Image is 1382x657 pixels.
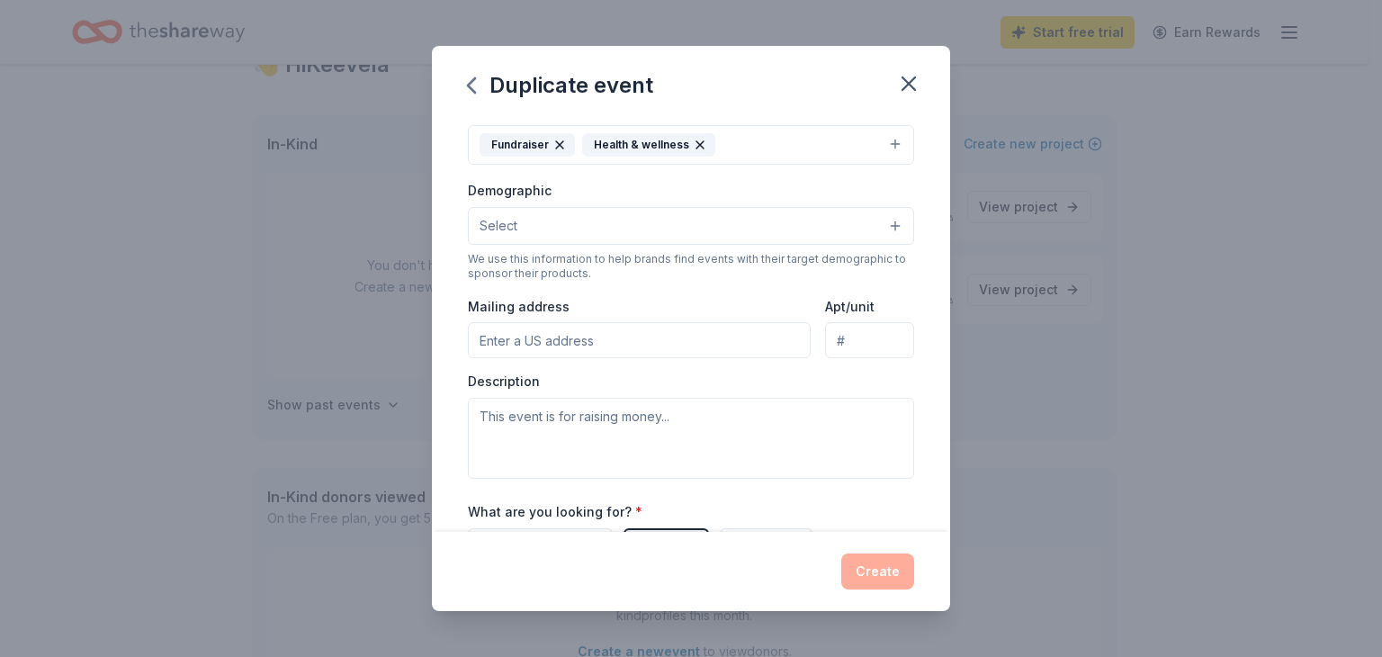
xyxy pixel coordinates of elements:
[720,528,812,561] button: Snacks
[468,503,642,521] label: What are you looking for?
[468,71,653,100] div: Duplicate event
[825,322,914,358] input: #
[480,215,517,237] span: Select
[468,252,914,281] div: We use this information to help brands find events with their target demographic to sponsor their...
[468,207,914,245] button: Select
[468,373,540,391] label: Description
[468,298,570,316] label: Mailing address
[582,133,715,157] div: Health & wellness
[624,528,709,561] button: Meals
[480,133,575,157] div: Fundraiser
[468,182,552,200] label: Demographic
[468,322,811,358] input: Enter a US address
[468,528,613,561] button: Auction & raffle
[468,125,914,165] button: FundraiserHealth & wellness
[825,298,875,316] label: Apt/unit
